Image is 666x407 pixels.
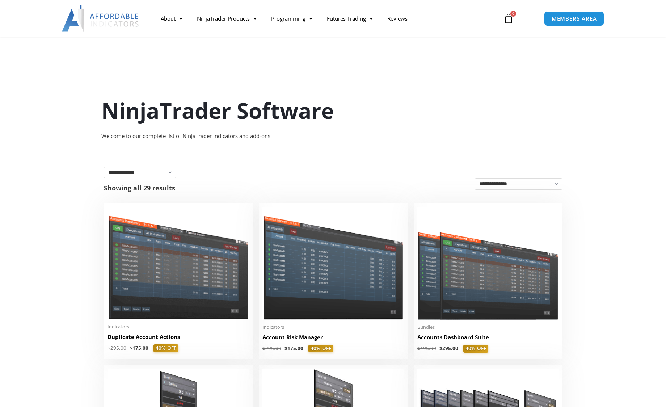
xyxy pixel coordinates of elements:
span: $ [130,345,132,351]
img: Accounts Dashboard Suite [417,207,559,320]
a: Duplicate Account Actions [108,333,249,344]
h2: Accounts Dashboard Suite [417,333,559,341]
span: $ [417,345,420,352]
h2: Duplicate Account Actions [108,333,249,341]
img: Account Risk Manager [262,207,404,319]
bdi: 175.00 [130,345,148,351]
div: Welcome to our complete list of NinjaTrader indicators and add-ons. [101,131,565,141]
select: Shop order [475,178,562,190]
span: MEMBERS AREA [552,16,597,21]
span: 0 [510,11,516,17]
a: Futures Trading [320,10,380,27]
h2: Account Risk Manager [262,333,404,341]
span: 40% OFF [463,345,488,353]
span: $ [284,345,287,352]
a: Accounts Dashboard Suite [417,333,559,345]
span: $ [108,345,110,351]
h1: NinjaTrader Software [101,95,565,126]
bdi: 175.00 [284,345,303,352]
span: $ [262,345,265,352]
bdi: 495.00 [417,345,436,352]
img: LogoAI | Affordable Indicators – NinjaTrader [62,5,140,32]
span: $ [439,345,442,352]
bdi: 295.00 [439,345,458,352]
span: 40% OFF [308,345,333,353]
span: Indicators [108,324,249,330]
a: Account Risk Manager [262,333,404,345]
img: Duplicate Account Actions [108,207,249,319]
a: MEMBERS AREA [544,11,604,26]
span: 40% OFF [153,344,178,352]
p: Showing all 29 results [104,185,175,191]
a: Reviews [380,10,415,27]
bdi: 295.00 [108,345,126,351]
bdi: 295.00 [262,345,281,352]
nav: Menu [153,10,495,27]
a: About [153,10,190,27]
a: NinjaTrader Products [190,10,264,27]
a: 0 [493,8,524,29]
span: Indicators [262,324,404,330]
a: Programming [264,10,320,27]
span: Bundles [417,324,559,330]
